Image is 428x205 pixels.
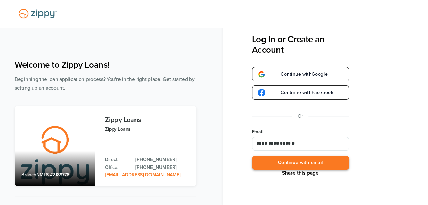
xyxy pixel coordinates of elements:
button: Continue with email [252,156,349,170]
span: Beginning the loan application process? You're in the right place! Get started by setting up an a... [15,76,195,91]
h3: Log In or Create an Account [252,34,349,55]
span: Branch [21,172,36,178]
span: NMLS #2189776 [36,172,69,178]
h3: Zippy Loans [105,116,190,124]
label: Email [252,129,349,136]
input: Email Address [252,137,349,151]
a: Office Phone: 512-975-2947 [135,164,190,171]
a: Email Address: zippyguide@zippymh.com [105,172,180,178]
span: Continue with Facebook [274,90,333,95]
img: google-logo [258,70,265,78]
img: Lender Logo [15,6,61,21]
p: Or [298,112,303,121]
h1: Welcome to Zippy Loans! [15,60,196,70]
a: google-logoContinue withGoogle [252,67,349,81]
p: Zippy Loans [105,125,190,133]
p: Direct: [105,156,128,163]
span: Continue with Google [274,72,328,77]
p: Office: [105,164,128,171]
a: Direct Phone: 512-975-2947 [135,156,190,163]
button: Share This Page [280,170,321,176]
img: google-logo [258,89,265,96]
a: google-logoContinue withFacebook [252,85,349,100]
